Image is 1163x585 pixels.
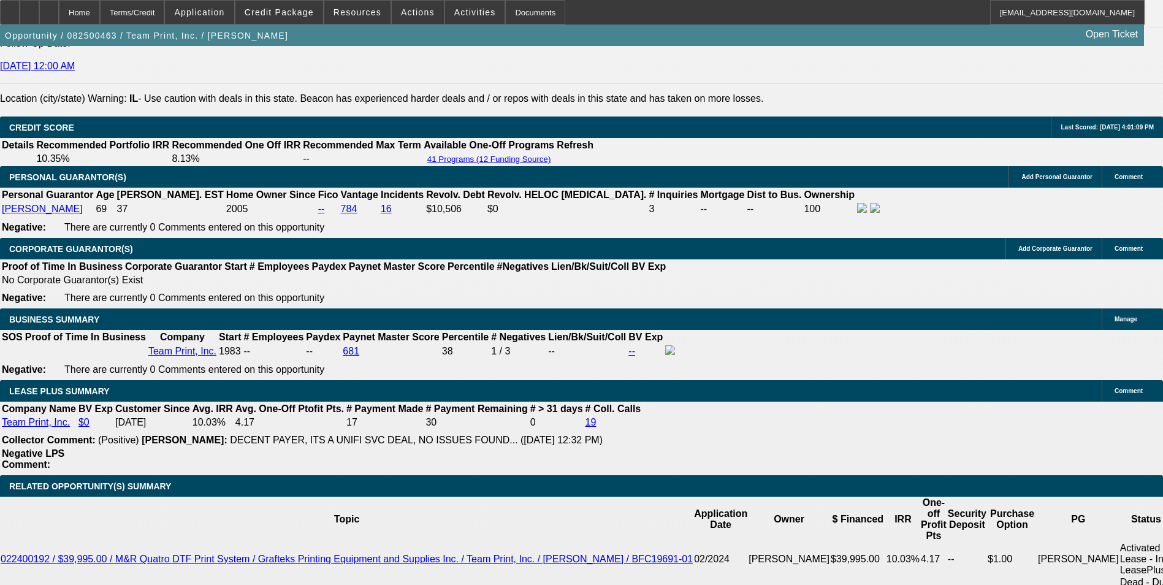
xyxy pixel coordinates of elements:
b: Ownership [804,189,855,200]
span: BUSINESS SUMMARY [9,315,99,324]
th: Recommended One Off IRR [171,139,301,151]
span: LEASE PLUS SUMMARY [9,386,110,396]
td: 1983 [218,345,242,358]
td: 37 [116,202,224,216]
span: Credit Package [245,7,314,17]
span: DECENT PAYER, ITS A UNIFI SVC DEAL, NO ISSUES FOUND... ([DATE] 12:32 PM) [230,435,603,445]
td: 02/2024 [693,542,748,576]
b: BV Exp [628,332,663,342]
b: # Inquiries [649,189,698,200]
b: Start [224,261,246,272]
td: 4.17 [920,542,947,576]
th: Proof of Time In Business [1,261,123,273]
span: (Positive) [98,435,139,445]
b: # Employees [243,332,303,342]
label: - Use caution with deals in this state. Beacon has experienced harder deals and / or repos with d... [129,93,763,104]
th: Recommended Max Term [302,139,422,151]
a: Team Print, Inc. [2,417,70,427]
button: Actions [392,1,444,24]
b: # Coll. Calls [585,403,641,414]
img: facebook-icon.png [665,345,675,355]
span: CREDIT SCORE [9,123,74,132]
td: [DATE] [115,416,191,429]
button: Activities [445,1,505,24]
b: Personal Guarantor [2,189,93,200]
span: Last Scored: [DATE] 4:01:09 PM [1061,124,1154,131]
button: Credit Package [235,1,323,24]
b: BV Exp [78,403,113,414]
a: 022400192 / $39,995.00 / M&R Quatro DTF Print System / Grafteks Printing Equipment and Supplies I... [1,554,693,564]
b: Company [160,332,205,342]
b: # Employees [250,261,310,272]
b: Avg. IRR [193,403,233,414]
td: 8.13% [171,153,301,165]
span: There are currently 0 Comments entered on this opportunity [64,364,324,375]
b: [PERSON_NAME]: [142,435,227,445]
b: Age [96,189,114,200]
span: RELATED OPPORTUNITY(S) SUMMARY [9,481,171,491]
span: Add Corporate Guarantor [1018,245,1092,252]
b: Fico [318,189,338,200]
b: Negative LPS Comment: [2,448,64,470]
th: Security Deposit [947,497,987,542]
b: Paydex [306,332,340,342]
b: Revolv. HELOC [MEDICAL_DATA]. [487,189,647,200]
td: 30 [425,416,528,429]
th: IRR [886,497,920,542]
th: One-off Profit Pts [920,497,947,542]
b: Negative: [2,222,46,232]
td: 69 [95,202,115,216]
span: There are currently 0 Comments entered on this opportunity [64,292,324,303]
td: $0 [487,202,647,216]
span: 2005 [226,204,248,214]
b: Lien/Bk/Suit/Coll [548,332,626,342]
a: 16 [381,204,392,214]
b: IL [129,93,138,104]
a: 681 [343,346,359,356]
span: Comment [1115,245,1143,252]
a: Team Print, Inc. [148,346,216,356]
b: Negative: [2,364,46,375]
b: # Payment Remaining [425,403,527,414]
b: Negative: [2,292,46,303]
a: -- [318,204,325,214]
b: Incidents [381,189,424,200]
a: [PERSON_NAME] [2,204,83,214]
b: # Negatives [491,332,546,342]
td: 10.03% [886,542,920,576]
b: Paydex [312,261,346,272]
td: $1.00 [987,542,1037,576]
td: -- [747,202,803,216]
b: Paynet Master Score [349,261,445,272]
b: Customer Since [115,403,190,414]
span: Manage [1115,316,1137,323]
span: Activities [454,7,496,17]
b: Collector Comment: [2,435,96,445]
td: $10,506 [425,202,486,216]
div: 1 / 3 [491,346,546,357]
span: Add Personal Guarantor [1021,174,1092,180]
b: Avg. One-Off Ptofit Pts. [235,403,344,414]
th: Details [1,139,34,151]
a: $0 [78,417,90,427]
b: Revolv. Debt [426,189,485,200]
img: facebook-icon.png [857,203,867,213]
td: -- [547,345,627,358]
td: -- [302,153,422,165]
b: Start [219,332,241,342]
span: Comment [1115,174,1143,180]
span: Actions [401,7,435,17]
button: Application [165,1,234,24]
b: BV Exp [631,261,666,272]
th: Proof of Time In Business [25,331,147,343]
b: Vantage [341,189,378,200]
td: 10.03% [192,416,234,429]
span: Resources [334,7,381,17]
span: Application [174,7,224,17]
td: 3 [648,202,698,216]
a: Open Ticket [1081,24,1143,45]
td: [PERSON_NAME] [1037,542,1119,576]
td: -- [947,542,987,576]
img: linkedin-icon.png [870,203,880,213]
b: Percentile [442,332,489,342]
